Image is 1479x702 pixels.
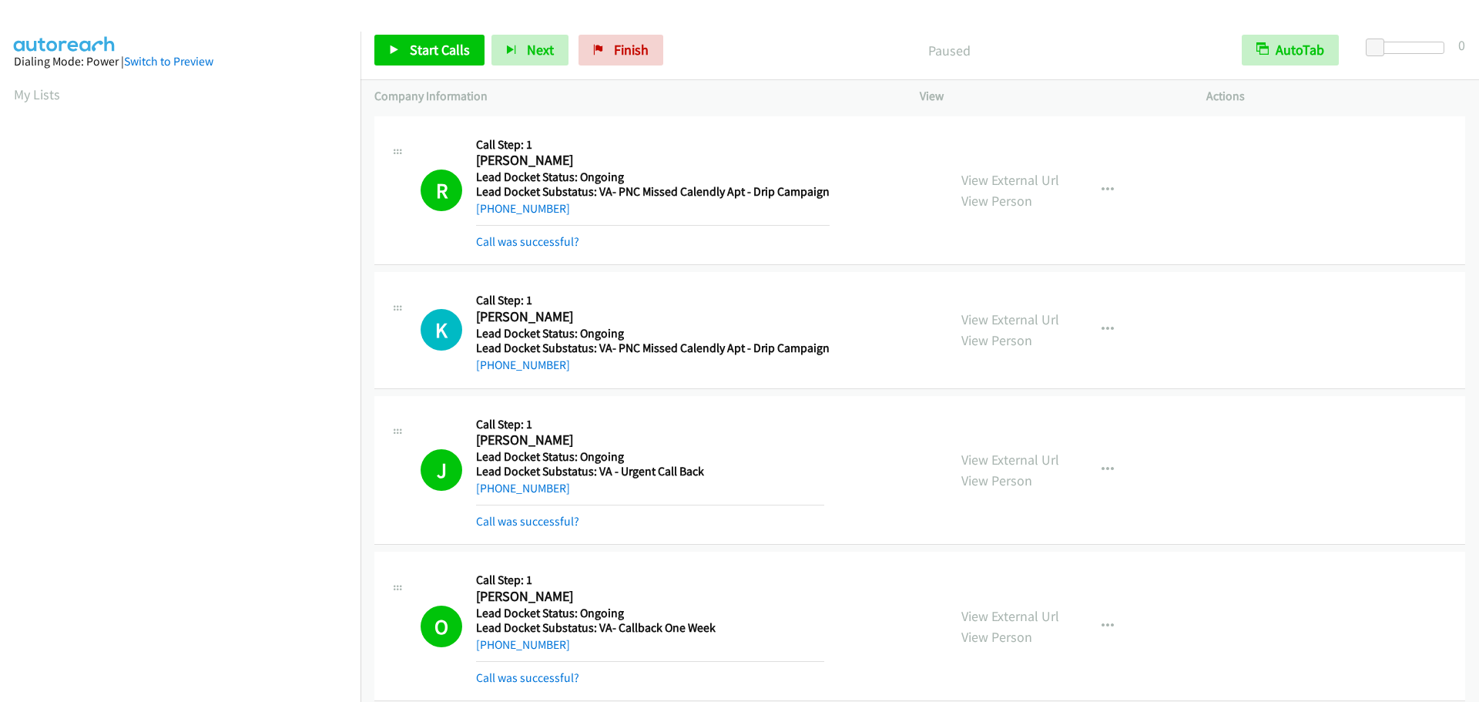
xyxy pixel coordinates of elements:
h2: [PERSON_NAME] [476,588,824,606]
iframe: Resource Center [1434,290,1479,412]
h2: [PERSON_NAME] [476,308,824,326]
h5: Lead Docket Status: Ongoing [476,170,830,185]
a: My Lists [14,86,60,103]
div: Delay between calls (in seconds) [1373,42,1444,54]
p: Paused [684,40,1214,61]
a: [PHONE_NUMBER] [476,201,570,216]
h1: O [421,606,462,647]
span: Next [527,41,554,59]
a: Call was successful? [476,670,579,685]
a: View External Url [961,311,1059,328]
span: Start Calls [410,41,470,59]
a: View Person [961,331,1032,349]
a: View External Url [961,451,1059,469]
h5: Call Step: 1 [476,417,824,432]
h2: [PERSON_NAME] [476,152,824,170]
a: [PHONE_NUMBER] [476,481,570,495]
a: View Person [961,192,1032,210]
a: Finish [579,35,663,65]
h5: Lead Docket Substatus: VA- PNC Missed Calendly Apt - Drip Campaign [476,341,830,356]
a: Switch to Preview [124,54,213,69]
a: [PHONE_NUMBER] [476,637,570,652]
h5: Call Step: 1 [476,137,830,153]
a: Call was successful? [476,514,579,529]
h5: Lead Docket Status: Ongoing [476,449,824,465]
h5: Lead Docket Substatus: VA - Urgent Call Back [476,464,824,479]
p: View [920,87,1179,106]
a: View External Url [961,607,1059,625]
p: Company Information [374,87,892,106]
h5: Lead Docket Status: Ongoing [476,606,824,621]
span: Finish [614,41,649,59]
a: [PHONE_NUMBER] [476,358,570,372]
a: Call was successful? [476,234,579,249]
h1: K [421,309,462,351]
div: 0 [1458,35,1465,55]
h2: [PERSON_NAME] [476,432,824,449]
h5: Call Step: 1 [476,573,824,588]
div: Dialing Mode: Power | [14,52,347,71]
h5: Lead Docket Substatus: VA- Callback One Week [476,620,824,636]
h5: Lead Docket Substatus: VA- PNC Missed Calendly Apt - Drip Campaign [476,184,830,200]
a: View Person [961,472,1032,489]
p: Actions [1206,87,1465,106]
h5: Lead Docket Status: Ongoing [476,326,830,341]
a: View Person [961,628,1032,646]
h1: J [421,449,462,491]
h5: Call Step: 1 [476,293,830,308]
a: View External Url [961,171,1059,189]
h1: R [421,170,462,211]
a: Start Calls [374,35,485,65]
button: Next [491,35,568,65]
button: AutoTab [1242,35,1339,65]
